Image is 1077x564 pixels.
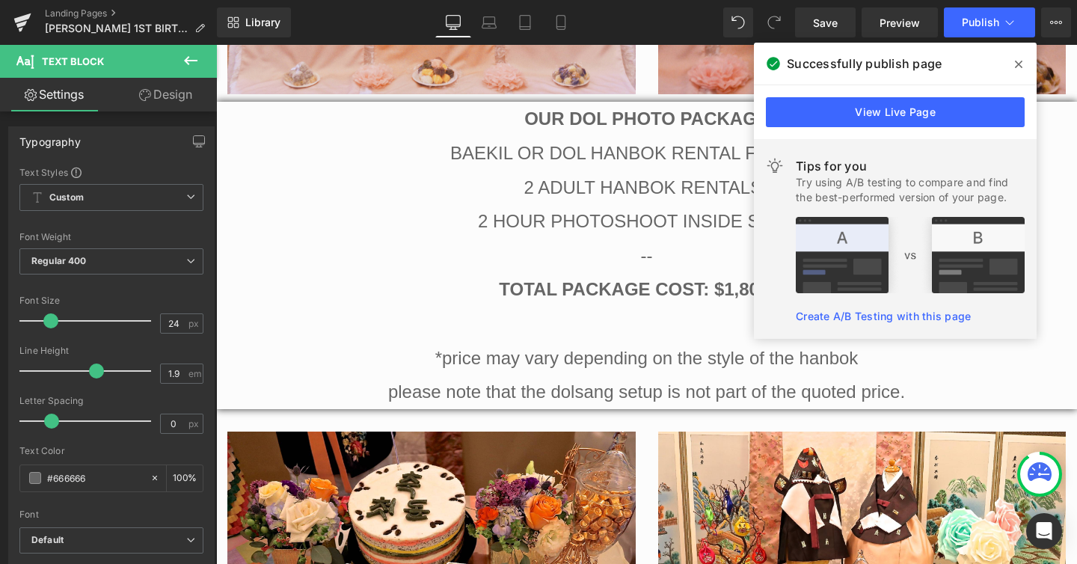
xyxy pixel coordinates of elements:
[1026,513,1062,549] div: Open Intercom Messenger
[766,157,784,175] img: light.svg
[47,470,143,486] input: Color
[45,22,188,34] span: [PERSON_NAME] 1ST BIRTHDAY
[1041,7,1071,37] button: More
[19,295,203,306] div: Font Size
[962,16,999,28] span: Publish
[49,191,84,204] b: Custom
[796,175,1025,205] div: Try using A/B testing to compare and find the best-performed version of your page.
[944,7,1035,37] button: Publish
[787,55,942,73] span: Successfully publish page
[19,166,203,178] div: Text Styles
[759,7,789,37] button: Redo
[796,157,1025,175] div: Tips for you
[172,337,689,357] span: Please note that the dolsang setup is not part of the quoted price.
[219,303,642,323] span: *price may vary depending on the style of THE hanbok
[796,310,971,322] a: Create A/B Testing with this page
[543,7,579,37] a: Mobile
[766,97,1025,127] a: View Live Page
[31,534,64,547] i: Default
[283,234,577,254] b: TOTAL PACKAGE COST: $1,800.00
[723,7,753,37] button: Undo
[111,78,220,111] a: Design
[19,396,203,406] div: Letter Spacing
[245,16,280,29] span: Library
[880,15,920,31] span: Preview
[435,7,471,37] a: Desktop
[471,7,507,37] a: Laptop
[188,319,201,328] span: px
[167,465,203,491] div: %
[217,7,291,37] a: New Library
[507,7,543,37] a: Tablet
[42,55,104,67] span: Text Block
[19,232,203,242] div: Font Weight
[19,127,81,148] div: Typography
[19,346,203,356] div: Line Height
[188,369,201,378] span: em
[862,7,938,37] a: Preview
[31,255,87,266] b: Regular 400
[308,64,553,84] b: Our Dol PHOTO Package
[19,509,203,520] div: Font
[796,217,1025,293] img: tip.png
[45,7,217,19] a: Landing Pages
[813,15,838,31] span: Save
[188,419,201,429] span: px
[19,446,203,456] div: Text Color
